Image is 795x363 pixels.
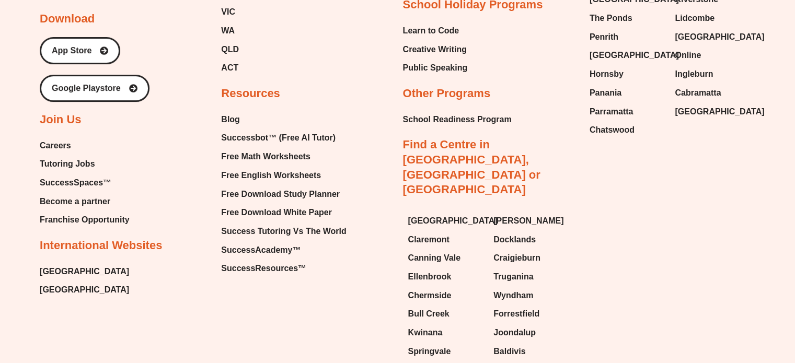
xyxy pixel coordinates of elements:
span: SuccessResources™ [221,261,306,276]
span: Parramatta [590,104,633,120]
span: Q [285,184,290,191]
span: H [167,184,171,191]
span: S [251,184,256,191]
a: Bull Creek [408,306,483,322]
span: K [176,184,180,191]
span: W [181,17,187,24]
span: Ellenbrook [408,269,452,285]
span: W [117,184,123,191]
span: B [67,199,71,206]
span: Truganina [493,269,533,285]
a: WA [221,23,310,39]
span: L [114,17,118,24]
button: Text [294,1,309,16]
a: Panania [590,85,665,101]
span: " [310,184,313,191]
span: School Readiness Program [403,112,512,127]
span: Q [116,17,121,24]
span: F [222,184,226,191]
span: L [264,184,268,191]
span: U [305,17,310,24]
span: W [95,184,101,191]
iframe: Chat Widget [621,245,795,363]
a: Become a partner [40,194,130,209]
span: J [250,17,254,24]
span:  [151,184,157,191]
a: Chermside [408,288,483,303]
a: Online [675,48,750,63]
a: VIC [221,4,310,20]
a: SuccessResources™ [221,261,346,276]
h2: Resources [221,86,280,101]
span:  [265,17,272,24]
span:  [156,17,163,24]
span: Free Download Study Planner [221,186,340,202]
span: H [209,184,214,191]
span: U [291,17,295,24]
span: W [83,17,89,24]
a: Ingleburn [675,66,750,82]
span: Forrestfield [493,306,539,322]
span:  [143,17,150,24]
span: L [208,17,212,24]
span: O [108,184,113,191]
span: V [165,17,169,24]
span: Kwinana [408,325,443,341]
span: ( [271,17,273,24]
a: [PERSON_NAME] [493,213,569,229]
span: O [103,17,108,24]
span: J [120,17,123,24]
button: Add or edit images [324,1,338,16]
span: W [262,184,268,191]
span: [GEOGRAPHIC_DATA] [590,48,679,63]
span: D [145,17,150,24]
span: SuccessAcademy™ [221,242,301,258]
span: D [79,17,84,24]
span: R [228,17,233,24]
span: W [206,17,213,24]
span: Google Playstore [52,84,121,92]
span: Z [169,17,173,24]
a: Franchise Opportunity [40,212,130,228]
span:  [236,17,243,24]
span: D [158,17,163,24]
span: R [99,17,104,24]
a: Baldivis [493,344,569,359]
span: L [125,17,129,24]
span: VIC [221,4,235,20]
span: K [205,184,210,191]
span: Online [675,48,701,63]
span: T [192,17,197,24]
a: The Ponds [590,10,665,26]
span:  [96,17,102,24]
span: P [154,184,158,191]
span: F [239,184,243,191]
span: Baldivis [493,344,525,359]
a: Forrestfield [493,306,569,322]
span: Blog [221,112,240,127]
span: / [280,17,282,24]
span: Panania [590,85,621,101]
a: Parramatta [590,104,665,120]
span: V [113,184,118,191]
span: H [140,17,144,24]
a: QLD [221,42,310,57]
span: H [200,17,204,24]
button: Draw [309,1,324,16]
span: R [242,184,247,191]
span: H [100,184,105,191]
a: Success Tutoring Vs The World [221,224,346,239]
span: L [153,184,156,191]
span: P [246,184,250,191]
span: O [297,184,303,191]
a: Docklands [493,232,569,248]
span: SuccessSpaces™ [40,175,111,191]
span:  [283,17,290,24]
span: Free Download White Paper [221,205,332,220]
span: U [119,184,123,191]
span: D [299,184,304,191]
span: L [106,184,109,191]
span: D [191,184,195,191]
span:  [140,184,146,191]
span: B [63,199,67,206]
